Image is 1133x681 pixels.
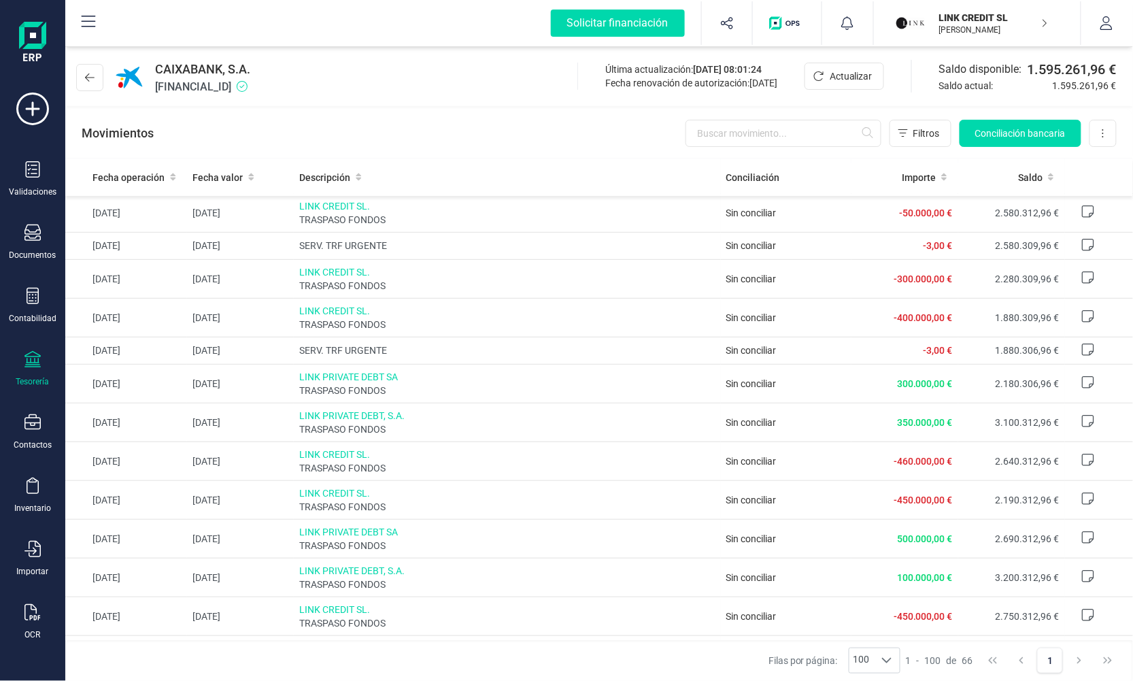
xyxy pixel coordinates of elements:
[1066,648,1092,674] button: Next Page
[726,611,777,622] span: Sin conciliar
[9,313,56,324] div: Contabilidad
[726,378,777,389] span: Sin conciliar
[155,60,250,79] span: CAIXABANK, S.A.
[299,279,715,293] span: TRASPASO FONDOS
[726,345,777,356] span: Sin conciliar
[535,1,701,45] button: Solicitar financiación
[849,648,874,673] span: 100
[894,495,953,505] span: -450.000,00 €
[25,629,41,640] div: OCR
[693,64,762,75] span: [DATE] 08:01:24
[890,120,951,147] button: Filtros
[958,559,1065,597] td: 3.200.312,96 €
[299,370,715,384] span: LINK PRIVATE DEBT SA
[913,127,940,140] span: Filtros
[906,654,911,667] span: 1
[65,442,187,481] td: [DATE]
[9,186,56,197] div: Validaciones
[894,312,953,323] span: -400.000,00 €
[65,559,187,597] td: [DATE]
[958,193,1065,232] td: 2.580.312,96 €
[65,597,187,636] td: [DATE]
[980,648,1006,674] button: First Page
[769,16,805,30] img: Logo de OPS
[726,207,777,218] span: Sin conciliar
[187,636,294,675] td: [DATE]
[958,337,1065,364] td: 1.880.306,96 €
[726,273,777,284] span: Sin conciliar
[187,232,294,259] td: [DATE]
[299,539,715,552] span: TRASPASO FONDOS
[299,384,715,397] span: TRASPASO FONDOS
[975,127,1066,140] span: Conciliación bancaria
[299,525,715,539] span: LINK PRIVATE DEBT SA
[1095,648,1121,674] button: Last Page
[551,10,685,37] div: Solicitar financiación
[899,207,953,218] span: -50.000,00 €
[299,213,715,227] span: TRASPASO FONDOS
[92,171,165,184] span: Fecha operación
[897,533,953,544] span: 500.000,00 €
[65,337,187,364] td: [DATE]
[187,337,294,364] td: [DATE]
[187,442,294,481] td: [DATE]
[1037,648,1063,674] button: Page 1
[939,79,1047,93] span: Saldo actual:
[17,566,49,577] div: Importar
[10,250,56,261] div: Documentos
[65,403,187,442] td: [DATE]
[1009,648,1034,674] button: Previous Page
[726,533,777,544] span: Sin conciliar
[605,63,777,76] div: Última actualización:
[939,24,1048,35] p: [PERSON_NAME]
[299,239,715,252] span: SERV. TRF URGENTE
[82,124,154,143] p: Movimientos
[924,240,953,251] span: -3,00 €
[155,79,250,95] span: [FINANCIAL_ID]
[947,654,957,667] span: de
[19,22,46,65] img: Logo Finanedi
[890,1,1064,45] button: LILINK CREDIT SL[PERSON_NAME]
[939,61,1022,78] span: Saldo disponible:
[805,63,884,90] button: Actualizar
[894,611,953,622] span: -450.000,00 €
[65,520,187,559] td: [DATE]
[958,442,1065,481] td: 2.640.312,96 €
[726,312,777,323] span: Sin conciliar
[65,232,187,259] td: [DATE]
[187,193,294,232] td: [DATE]
[958,520,1065,559] td: 2.690.312,96 €
[894,456,953,467] span: -460.000,00 €
[1018,171,1043,184] span: Saldo
[958,597,1065,636] td: 2.750.312,96 €
[958,259,1065,298] td: 2.280.309,96 €
[894,273,953,284] span: -300.000,00 €
[749,78,777,88] span: [DATE]
[896,8,926,38] img: LI
[925,654,941,667] span: 100
[16,376,50,387] div: Tesorería
[187,259,294,298] td: [DATE]
[768,648,900,674] div: Filas por página:
[299,461,715,475] span: TRASPASO FONDOS
[65,365,187,403] td: [DATE]
[1053,79,1117,93] span: 1.595.261,96 €
[726,171,780,184] span: Conciliación
[299,171,350,184] span: Descripción
[65,193,187,232] td: [DATE]
[686,120,881,147] input: Buscar movimiento...
[726,456,777,467] span: Sin conciliar
[726,417,777,428] span: Sin conciliar
[65,636,187,675] td: [DATE]
[605,76,777,90] div: Fecha renovación de autorización:
[830,69,873,83] span: Actualizar
[187,403,294,442] td: [DATE]
[187,365,294,403] td: [DATE]
[897,378,953,389] span: 300.000,00 €
[192,171,243,184] span: Fecha valor
[299,564,715,578] span: LINK PRIVATE DEBT, S.A.
[958,636,1065,675] td: 3.100.312,96 €
[299,422,715,436] span: TRASPASO FONDOS
[299,448,715,461] span: LINK CREDIT SL.
[726,240,777,251] span: Sin conciliar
